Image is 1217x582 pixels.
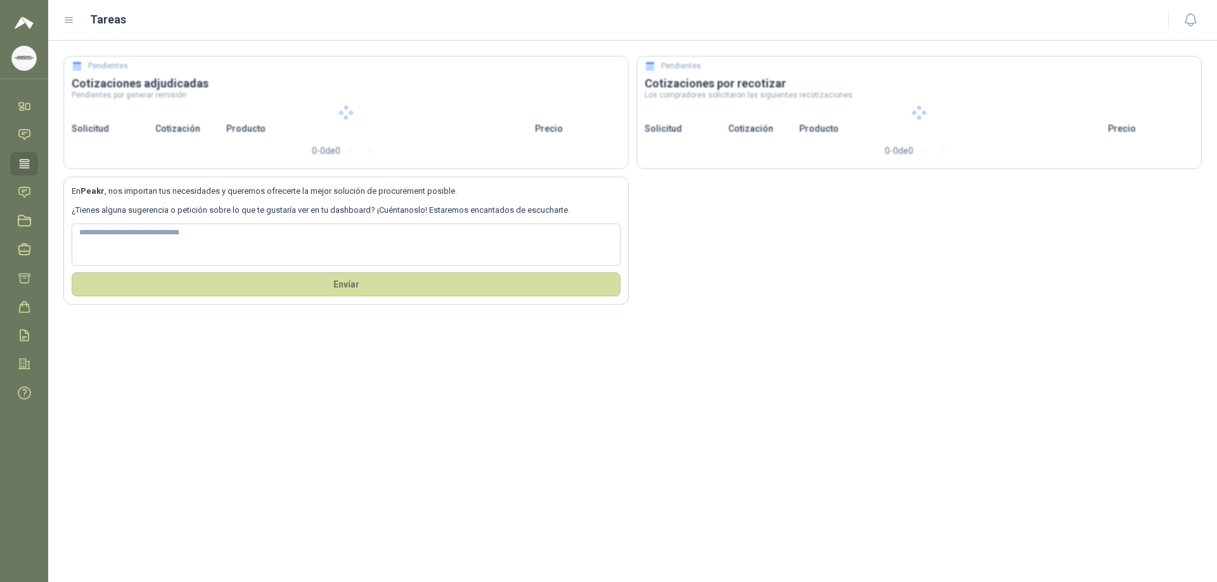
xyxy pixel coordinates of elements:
[15,15,34,30] img: Logo peakr
[12,46,36,70] img: Company Logo
[72,272,621,296] button: Envíar
[90,11,126,28] h1: Tareas
[80,186,105,196] b: Peakr
[72,204,621,217] p: ¿Tienes alguna sugerencia o petición sobre lo que te gustaría ver en tu dashboard? ¡Cuéntanoslo! ...
[72,185,621,198] p: En , nos importan tus necesidades y queremos ofrecerte la mejor solución de procurement posible.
